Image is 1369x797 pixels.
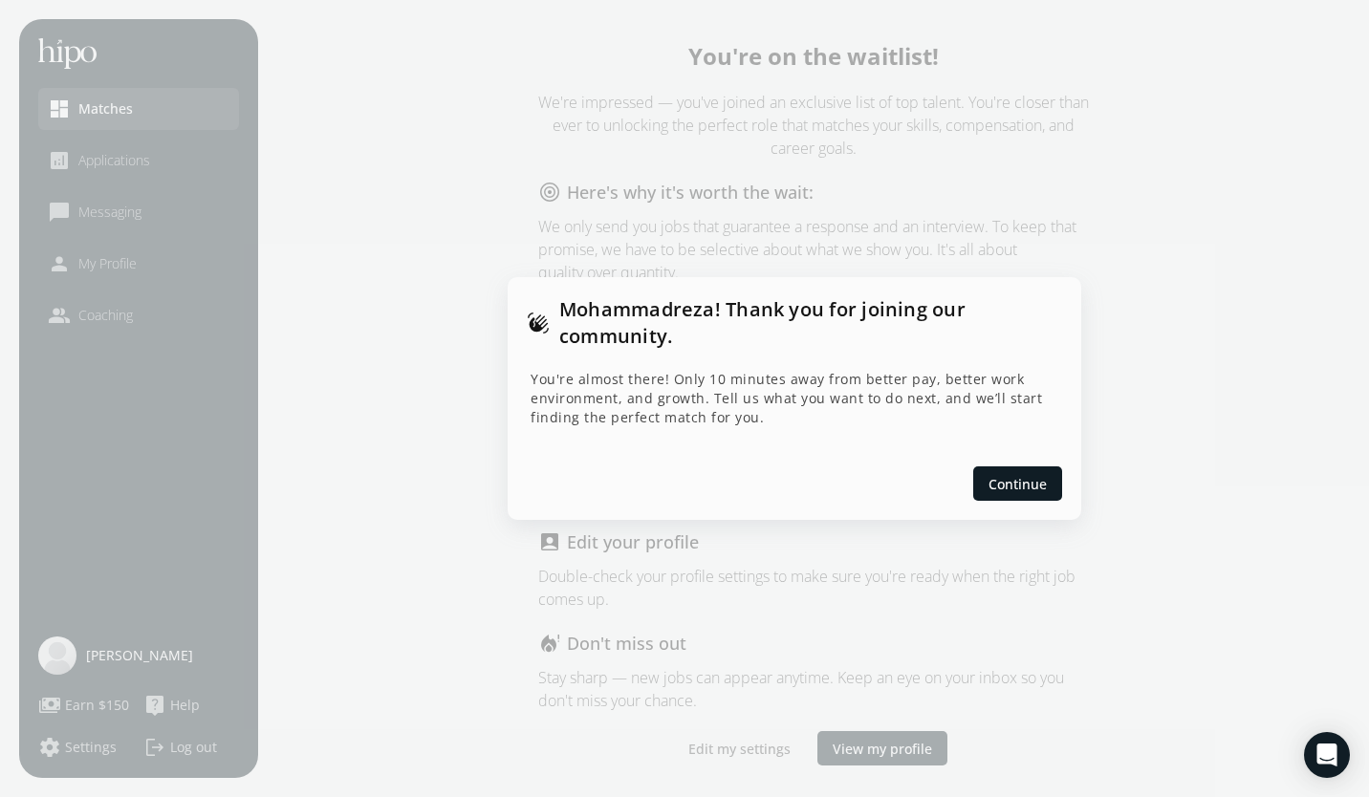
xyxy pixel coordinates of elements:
div: Open Intercom Messenger [1304,732,1350,778]
button: Continue [973,466,1062,501]
span: waving_hand [527,312,550,334]
span: Continue [989,474,1047,494]
h1: Mohammadreza! Thank you for joining our community. [559,296,1062,350]
p: You're almost there! Only 10 minutes away from better pay, better work environment, and growth. T... [531,370,1058,427]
